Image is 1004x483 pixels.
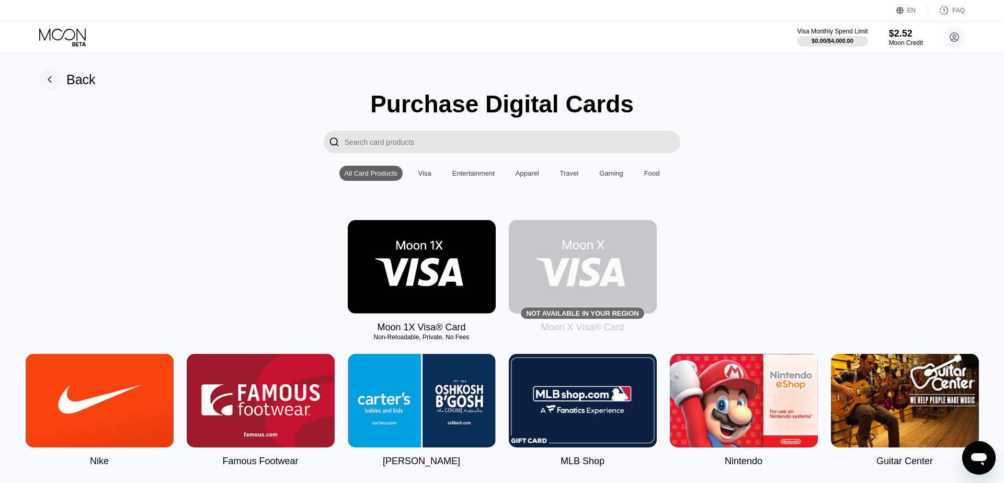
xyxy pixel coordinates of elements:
div: Travel [555,166,584,181]
div: $2.52Moon Credit [889,28,923,47]
div: Visa [418,169,431,177]
div: Purchase Digital Cards [370,90,634,118]
div: Gaming [599,169,623,177]
div: Back [39,69,96,90]
div: Food [644,169,660,177]
div: Moon 1X Visa® Card [377,322,465,333]
div: Guitar Center [876,456,933,467]
div: Nike [90,456,109,467]
input: Search card products [345,131,680,153]
div: Non-Reloadable, Private, No Fees [348,333,496,341]
div: Entertainment [447,166,500,181]
div: $0.00 / $4,000.00 [812,38,853,44]
div: Nintendo [725,456,762,467]
div: Famous Footwear [222,456,298,467]
div: Food [639,166,665,181]
div: Visa [413,166,437,181]
div: FAQ [928,5,965,16]
div: Travel [560,169,579,177]
iframe: Button to launch messaging window [962,441,996,475]
div: [PERSON_NAME] [383,456,460,467]
div: Apparel [516,169,539,177]
div: Visa Monthly Spend Limit$0.00/$4,000.00 [797,28,868,47]
div: Moon X Visa® Card [541,322,624,333]
div: Visa Monthly Spend Limit [797,28,868,35]
div: Gaming [594,166,629,181]
div: MLB Shop [561,456,604,467]
div: $2.52 [889,28,923,39]
div: Moon Credit [889,39,923,47]
div: All Card Products [339,166,403,181]
div: EN [896,5,928,16]
div:  [324,131,345,153]
div: Not available in your region [509,220,657,314]
div: Apparel [510,166,544,181]
div:  [329,136,339,148]
div: All Card Products [345,169,397,177]
div: Entertainment [452,169,495,177]
div: FAQ [952,7,965,14]
div: Back [66,72,96,87]
div: Not available in your region [526,309,638,317]
div: EN [907,7,916,14]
